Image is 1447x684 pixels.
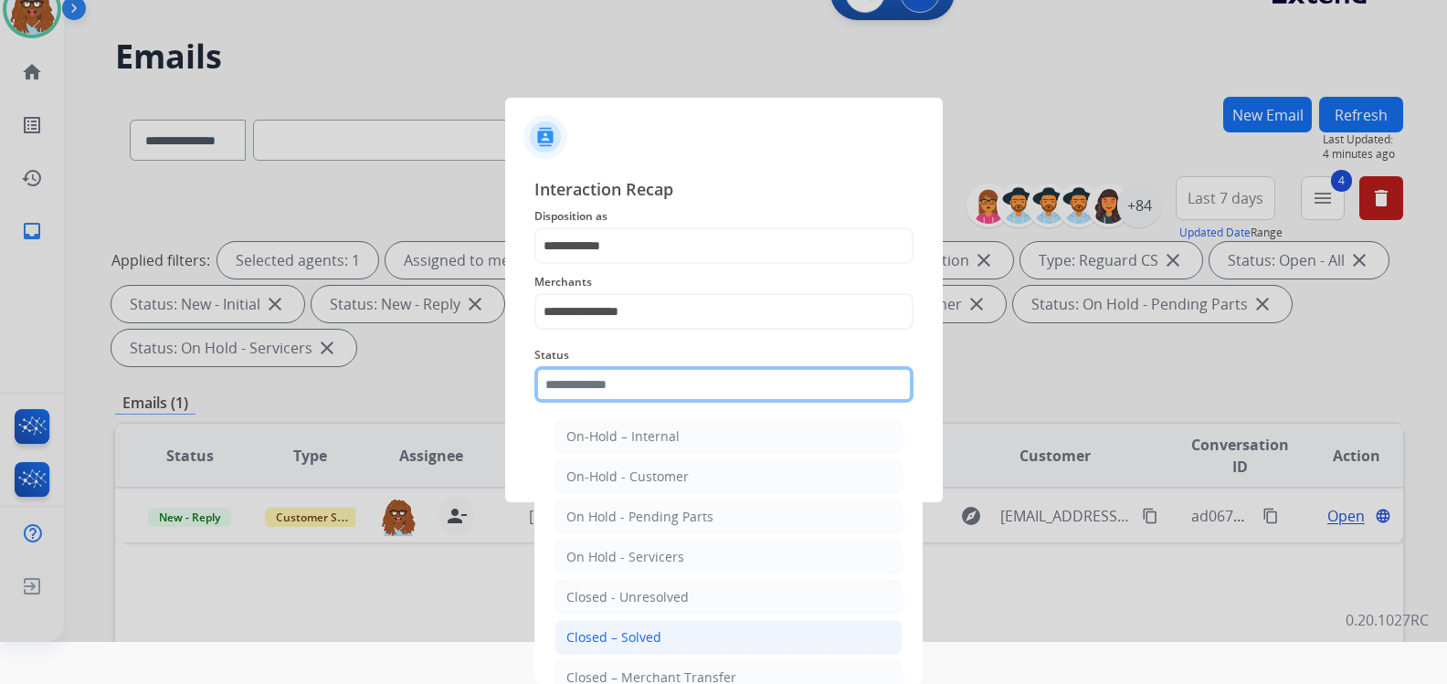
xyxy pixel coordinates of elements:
span: Disposition as [534,205,914,227]
span: Interaction Recap [534,176,914,205]
div: Closed – Solved [566,628,661,647]
div: On Hold - Servicers [566,548,684,566]
div: Closed - Unresolved [566,588,689,606]
p: 0.20.1027RC [1346,609,1429,631]
span: Status [534,344,914,366]
span: Merchants [534,271,914,293]
div: On Hold - Pending Parts [566,508,713,526]
div: On-Hold – Internal [566,427,680,446]
div: On-Hold - Customer [566,468,689,486]
img: contactIcon [523,115,567,159]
